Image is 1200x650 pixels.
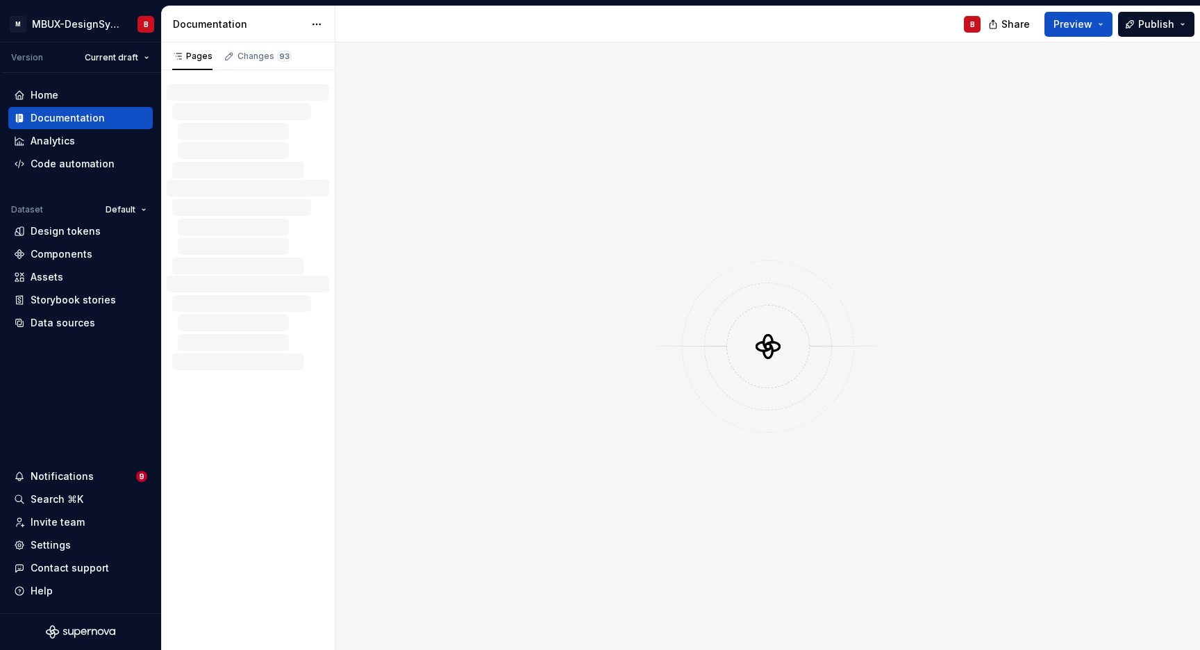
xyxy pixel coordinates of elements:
div: Home [31,88,58,102]
span: Publish [1138,17,1174,31]
div: Settings [31,538,71,552]
div: Code automation [31,157,115,171]
a: Components [8,243,153,265]
a: Analytics [8,130,153,152]
a: Invite team [8,511,153,533]
div: Pages [172,51,212,62]
button: Contact support [8,557,153,579]
span: 9 [136,471,147,482]
div: Design tokens [31,224,101,238]
svg: Supernova Logo [46,625,115,639]
div: Notifications [31,469,94,483]
button: Notifications9 [8,465,153,487]
div: M [10,16,26,33]
div: Contact support [31,561,109,575]
div: B [970,19,975,30]
div: Analytics [31,134,75,148]
div: Dataset [11,204,43,215]
div: Search ⌘K [31,492,83,506]
button: MMBUX-DesignSystemB [3,9,158,39]
span: Preview [1053,17,1092,31]
div: Help [31,584,53,598]
a: Design tokens [8,220,153,242]
span: Default [106,204,135,215]
a: Storybook stories [8,289,153,311]
button: Current draft [78,48,156,67]
a: Assets [8,266,153,288]
div: Data sources [31,316,95,330]
button: Publish [1118,12,1194,37]
button: Default [99,200,153,219]
a: Documentation [8,107,153,129]
div: Invite team [31,515,85,529]
div: Assets [31,270,63,284]
div: MBUX-DesignSystem [32,17,121,31]
div: Documentation [31,111,105,125]
a: Settings [8,534,153,556]
button: Preview [1044,12,1112,37]
span: Current draft [85,52,138,63]
div: Storybook stories [31,293,116,307]
a: Data sources [8,312,153,334]
div: Version [11,52,43,63]
button: Help [8,580,153,602]
div: Components [31,247,92,261]
a: Code automation [8,153,153,175]
button: Search ⌘K [8,488,153,510]
div: Documentation [173,17,304,31]
div: B [144,19,149,30]
span: Share [1001,17,1030,31]
div: Changes [237,51,292,62]
a: Home [8,84,153,106]
button: Share [981,12,1039,37]
span: 93 [277,51,292,62]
